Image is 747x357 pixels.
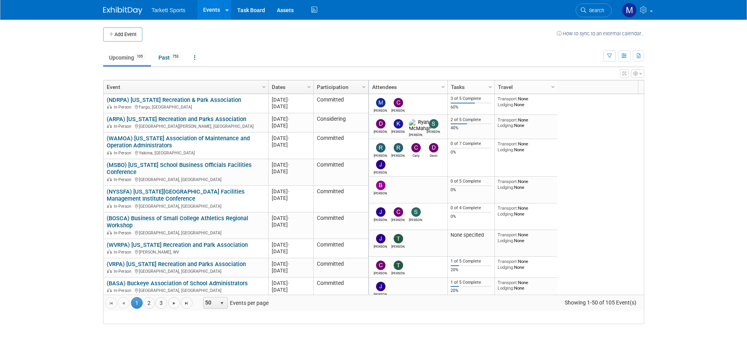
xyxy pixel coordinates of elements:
a: (ARPA) [US_STATE] Recreation and Parks Association [107,116,246,123]
td: Committed [313,132,368,159]
div: James Traynor [374,169,387,174]
td: Committed [313,258,368,277]
img: In-Person Event [107,124,112,128]
span: In-Person [114,230,134,236]
a: Column Settings [439,80,447,92]
span: Lodging: [498,147,514,152]
a: Attendees [372,80,442,94]
img: In-Person Event [107,269,112,273]
div: None None [498,117,554,129]
div: Tom Breuer [391,243,405,248]
a: Tasks [451,80,489,94]
a: Upcoming105 [103,50,151,65]
span: Column Settings [550,84,556,90]
span: In-Person [114,177,134,182]
span: Transport: [498,141,518,147]
span: - [288,162,289,168]
div: None None [498,141,554,152]
img: Reed McNeil [376,143,385,152]
div: [GEOGRAPHIC_DATA][PERSON_NAME], [GEOGRAPHIC_DATA] [107,123,265,129]
a: (WAMOA) [US_STATE] Association of Maintenance and Operation Administrators [107,135,250,149]
img: Jeff Sackman [376,207,385,217]
span: - [288,135,289,141]
span: Transport: [498,179,518,184]
span: Go to the first page [108,300,114,306]
div: [DATE] [272,135,310,141]
a: Event [107,80,263,94]
div: [DATE] [272,267,310,274]
td: Committed [313,212,368,239]
span: In-Person [114,150,134,156]
div: Yakima, [GEOGRAPHIC_DATA] [107,149,265,156]
span: In-Person [114,250,134,255]
div: 40% [451,125,491,131]
div: Ryan McMahan [409,132,423,137]
a: Go to the first page [105,297,117,309]
span: Lodging: [498,211,514,217]
img: Tom Breuer [394,234,403,243]
span: Lodging: [498,265,514,270]
div: [DATE] [272,116,310,122]
img: Mathieu Martel [622,3,637,18]
div: 0% [451,187,491,193]
div: Carly Neilson [409,152,423,158]
div: [DATE] [272,221,310,228]
img: Blake Centers [376,181,385,190]
a: Past753 [153,50,187,65]
a: Column Settings [549,80,557,92]
div: [DATE] [272,248,310,255]
div: [DATE] [272,286,310,293]
div: [DATE] [272,168,310,175]
img: David Ross [376,119,385,129]
div: 3 of 5 Complete [451,96,491,101]
div: [DATE] [272,141,310,148]
span: Column Settings [261,84,267,90]
a: (BOSCA) Business of Small College Athletics Regional Workshop [107,215,248,229]
td: Committed [313,94,368,113]
img: Connor Schlegel [376,261,385,270]
div: [DATE] [272,280,310,286]
div: [DATE] [272,96,310,103]
span: Showing 1-50 of 105 Event(s) [557,297,643,308]
div: Kevin Fontaine [391,129,405,134]
div: [GEOGRAPHIC_DATA], [GEOGRAPHIC_DATA] [107,203,265,209]
img: Joe Cooper [376,234,385,243]
a: Dates [272,80,308,94]
a: (BASA) Buckeye Association of School Administrators [107,280,248,287]
span: Lodging: [498,123,514,128]
td: Considering [313,113,368,132]
span: Go to the last page [184,300,190,306]
td: Committed [313,159,368,186]
span: 753 [170,54,181,60]
span: - [288,215,289,221]
span: Go to the next page [171,300,177,306]
div: Blake Centers [374,190,387,195]
div: 20% [451,288,491,294]
a: Participation [317,80,363,94]
td: Committed [313,277,368,297]
div: 0% [451,214,491,219]
div: Chris White [391,217,405,222]
div: None None [498,259,554,270]
img: In-Person Event [107,250,112,254]
div: 0% [451,150,491,155]
div: None None [498,232,554,243]
span: Column Settings [440,84,446,90]
span: In-Person [114,105,134,110]
div: Jeremy Vega [374,291,387,296]
span: - [288,188,289,194]
div: [DATE] [272,261,310,267]
span: Column Settings [361,84,367,90]
span: Go to the previous page [120,300,127,306]
img: Scott George [429,119,438,129]
span: - [288,97,289,103]
div: Fargo, [GEOGRAPHIC_DATA] [107,103,265,110]
a: Search [576,4,612,17]
span: 105 [134,54,145,60]
div: [GEOGRAPHIC_DATA], [GEOGRAPHIC_DATA] [107,268,265,274]
span: select [219,300,225,306]
img: In-Person Event [107,230,112,234]
div: [DATE] [272,195,310,201]
div: None None [498,280,554,291]
a: 2 [143,297,155,309]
